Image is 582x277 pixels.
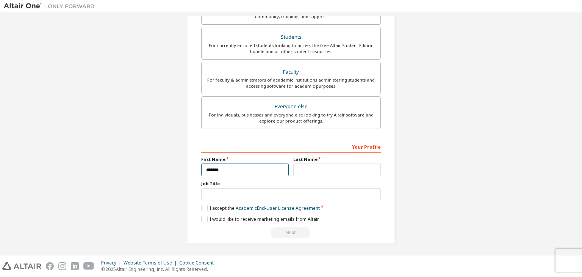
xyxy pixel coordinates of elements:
[101,260,124,266] div: Privacy
[179,260,218,266] div: Cookie Consent
[2,262,41,270] img: altair_logo.svg
[201,216,319,222] label: I would like to receive marketing emails from Altair
[83,262,94,270] img: youtube.svg
[58,262,66,270] img: instagram.svg
[206,32,376,42] div: Students
[201,156,289,162] label: First Name
[201,227,381,238] div: Read and acccept EULA to continue
[201,140,381,153] div: Your Profile
[4,2,99,10] img: Altair One
[206,101,376,112] div: Everyone else
[236,205,320,211] a: Academic End-User License Agreement
[101,266,218,272] p: © 2025 Altair Engineering, Inc. All Rights Reserved.
[293,156,381,162] label: Last Name
[206,67,376,77] div: Faculty
[124,260,179,266] div: Website Terms of Use
[201,181,381,187] label: Job Title
[71,262,79,270] img: linkedin.svg
[206,77,376,89] div: For faculty & administrators of academic institutions administering students and accessing softwa...
[46,262,54,270] img: facebook.svg
[206,42,376,55] div: For currently enrolled students looking to access the free Altair Student Edition bundle and all ...
[201,205,320,211] label: I accept the
[206,112,376,124] div: For individuals, businesses and everyone else looking to try Altair software and explore our prod...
